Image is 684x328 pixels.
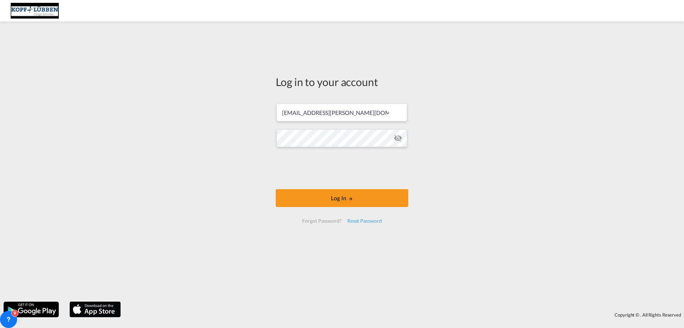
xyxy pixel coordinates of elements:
input: Enter email/phone number [276,104,407,121]
md-icon: icon-eye-off [394,134,402,142]
div: Forgot Password? [299,215,344,227]
img: google.png [3,301,59,318]
iframe: reCAPTCHA [288,154,396,182]
img: 25cf3bb0aafc11ee9c4fdbd399af7748.JPG [11,3,59,19]
img: apple.png [69,301,121,318]
div: Log in to your account [276,74,408,89]
div: Copyright © . All Rights Reserved [124,309,684,321]
button: LOGIN [276,189,408,207]
div: Reset Password [344,215,385,227]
